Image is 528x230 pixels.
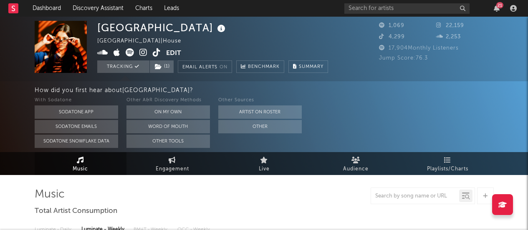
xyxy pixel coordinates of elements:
[218,152,310,175] a: Live
[218,95,302,105] div: Other Sources
[220,65,227,70] em: On
[236,60,284,73] a: Benchmark
[149,60,174,73] span: ( 1 )
[150,60,174,73] button: (1)
[35,206,117,216] span: Total Artist Consumption
[299,65,323,69] span: Summary
[343,164,369,174] span: Audience
[371,193,459,200] input: Search by song name or URL
[427,164,468,174] span: Playlists/Charts
[73,164,88,174] span: Music
[436,34,461,40] span: 2,253
[218,105,302,119] button: Artist on Roster
[379,23,404,28] span: 1,069
[402,152,494,175] a: Playlists/Charts
[379,45,459,51] span: 17,904 Monthly Listeners
[126,105,210,119] button: On My Own
[126,152,218,175] a: Engagement
[35,120,118,133] button: Sodatone Emails
[494,5,500,12] button: 21
[496,2,503,8] div: 21
[126,135,210,148] button: Other Tools
[379,55,428,61] span: Jump Score: 76.3
[436,23,464,28] span: 22,159
[97,60,149,73] button: Tracking
[35,105,118,119] button: Sodatone App
[156,164,189,174] span: Engagement
[126,95,210,105] div: Other A&R Discovery Methods
[218,120,302,133] button: Other
[310,152,402,175] a: Audience
[248,62,280,72] span: Benchmark
[35,95,118,105] div: With Sodatone
[126,120,210,133] button: Word Of Mouth
[178,60,232,73] button: Email AlertsOn
[97,36,200,46] div: [GEOGRAPHIC_DATA] | House
[288,60,328,73] button: Summary
[35,152,126,175] a: Music
[97,21,227,35] div: [GEOGRAPHIC_DATA]
[379,34,405,40] span: 4,299
[35,135,118,148] button: Sodatone Snowflake Data
[166,48,181,59] button: Edit
[259,164,270,174] span: Live
[344,3,470,14] input: Search for artists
